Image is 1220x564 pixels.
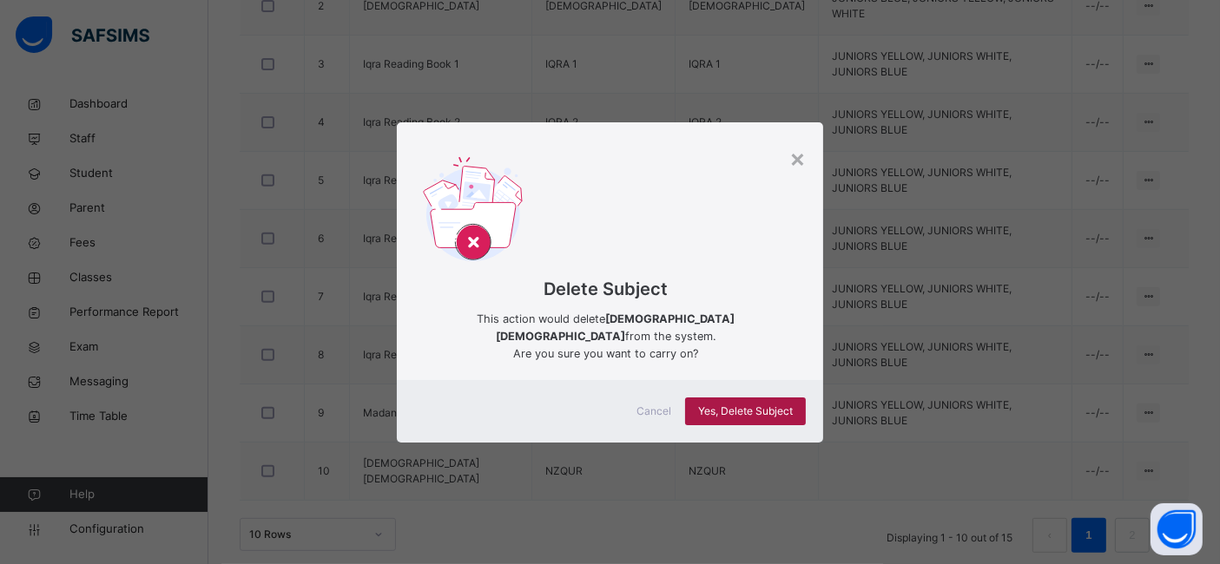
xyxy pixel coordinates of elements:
img: delet-svg.b138e77a2260f71d828f879c6b9dcb76.svg [423,157,523,267]
span: Delete Subject [423,276,790,302]
div: × [789,140,806,176]
button: Open asap [1151,503,1203,555]
span: This action would delete from the system. Are you sure you want to carry on? [423,311,790,363]
span: Cancel [636,403,671,419]
span: Yes, Delete Subject [698,403,793,419]
strong: [DEMOGRAPHIC_DATA] [DEMOGRAPHIC_DATA] [496,312,735,343]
